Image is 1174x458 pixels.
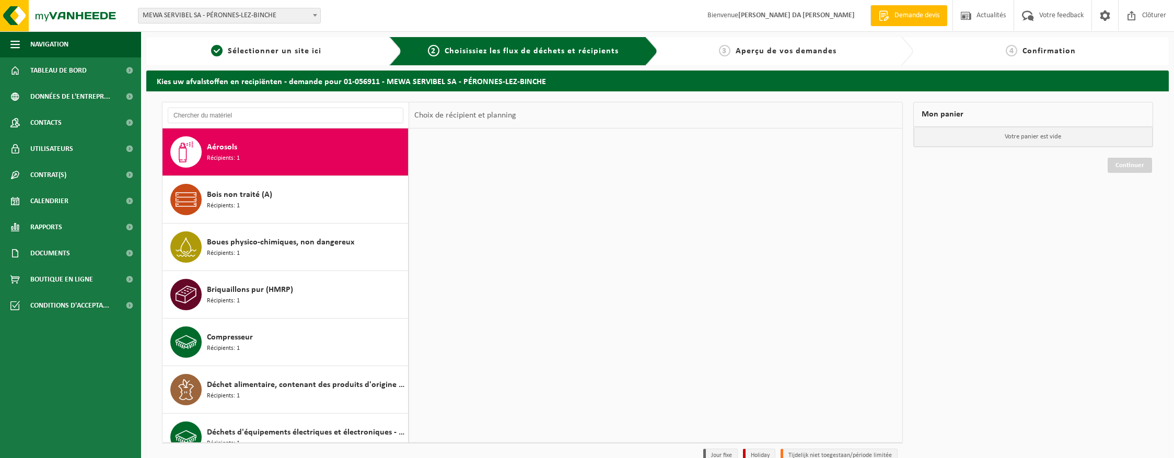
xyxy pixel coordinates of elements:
span: Déchet alimentaire, contenant des produits d'origine animale, non emballé, catégorie 3 [207,379,405,391]
span: 2 [428,45,439,56]
span: MEWA SERVIBEL SA - PÉRONNES-LEZ-BINCHE [138,8,320,23]
span: Briquaillons pur (HMRP) [207,284,293,296]
button: Boues physico-chimiques, non dangereux Récipients: 1 [162,224,409,271]
span: Bois non traité (A) [207,189,272,201]
span: Récipients: 1 [207,154,240,163]
span: Demande devis [892,10,942,21]
input: Chercher du matériel [168,108,403,123]
h2: Kies uw afvalstoffen en recipiënten - demande pour 01-056911 - MEWA SERVIBEL SA - PÉRONNES-LEZ-BI... [146,71,1169,91]
button: Compresseur Récipients: 1 [162,319,409,366]
strong: [PERSON_NAME] DA [PERSON_NAME] [738,11,855,19]
span: Récipients: 1 [207,344,240,354]
span: Contacts [30,110,62,136]
span: Navigation [30,31,68,57]
span: MEWA SERVIBEL SA - PÉRONNES-LEZ-BINCHE [138,8,321,24]
span: 4 [1006,45,1017,56]
a: Demande devis [870,5,947,26]
span: Documents [30,240,70,266]
span: 3 [719,45,730,56]
span: Récipients: 1 [207,296,240,306]
span: Récipients: 1 [207,201,240,211]
button: Déchet alimentaire, contenant des produits d'origine animale, non emballé, catégorie 3 Récipients: 1 [162,366,409,414]
span: Récipients: 1 [207,439,240,449]
span: Sélectionner un site ici [228,47,321,55]
span: Tableau de bord [30,57,87,84]
span: Boutique en ligne [30,266,93,292]
a: 1Sélectionner un site ici [152,45,381,57]
button: Briquaillons pur (HMRP) Récipients: 1 [162,271,409,319]
div: Mon panier [913,102,1153,127]
span: Confirmation [1022,47,1076,55]
span: Contrat(s) [30,162,66,188]
span: Calendrier [30,188,68,214]
span: Aperçu de vos demandes [736,47,836,55]
span: Aérosols [207,141,237,154]
button: Bois non traité (A) Récipients: 1 [162,176,409,224]
span: Choisissiez les flux de déchets et récipients [445,47,619,55]
div: Choix de récipient et planning [409,102,521,128]
span: Boues physico-chimiques, non dangereux [207,236,354,249]
button: Aérosols Récipients: 1 [162,128,409,176]
span: Conditions d'accepta... [30,292,109,319]
a: Continuer [1108,158,1152,173]
p: Votre panier est vide [914,127,1153,147]
span: Rapports [30,214,62,240]
span: Compresseur [207,331,253,344]
span: 1 [211,45,223,56]
span: Utilisateurs [30,136,73,162]
span: Récipients: 1 [207,391,240,401]
span: Déchets d'équipements électriques et électroniques - produits blancs (ménagers) [207,426,405,439]
span: Récipients: 1 [207,249,240,259]
span: Données de l'entrepr... [30,84,110,110]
